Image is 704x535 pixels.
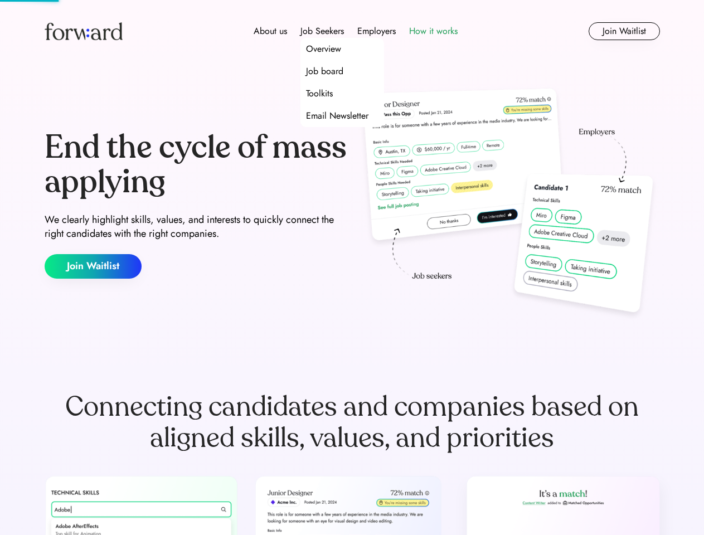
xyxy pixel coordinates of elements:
[589,22,660,40] button: Join Waitlist
[254,25,287,38] div: About us
[357,85,660,324] img: hero-image.png
[45,391,660,454] div: Connecting candidates and companies based on aligned skills, values, and priorities
[306,87,333,100] div: Toolkits
[357,25,396,38] div: Employers
[306,109,368,123] div: Email Newsletter
[409,25,458,38] div: How it works
[306,42,341,56] div: Overview
[306,65,343,78] div: Job board
[45,254,142,279] button: Join Waitlist
[45,22,123,40] img: Forward logo
[45,213,348,241] div: We clearly highlight skills, values, and interests to quickly connect the right candidates with t...
[300,25,344,38] div: Job Seekers
[45,130,348,199] div: End the cycle of mass applying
